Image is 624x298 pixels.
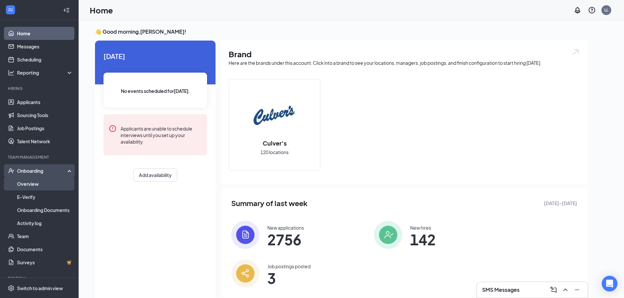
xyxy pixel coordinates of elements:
[17,285,63,291] div: Switch to admin view
[604,7,608,13] div: LL
[561,286,569,294] svg: ChevronUp
[17,27,73,40] a: Home
[548,285,559,295] button: ComposeMessage
[17,243,73,256] a: Documents
[17,203,73,217] a: Onboarding Documents
[573,286,581,294] svg: Minimize
[267,224,304,231] div: New applications
[17,122,73,135] a: Job Postings
[588,6,596,14] svg: QuestionInfo
[63,7,70,13] svg: Collapse
[550,286,558,294] svg: ComposeMessage
[7,7,14,13] svg: WorkstreamLogo
[17,109,73,122] a: Sourcing Tools
[8,69,14,76] svg: Analysis
[410,234,436,245] span: 142
[17,256,73,269] a: SurveysCrown
[121,125,202,145] div: Applicants are unable to schedule interviews until you set up your availability.
[17,190,73,203] a: E-Verify
[260,149,289,156] span: 120 locations
[95,28,588,35] h3: 👋 Good morning, [PERSON_NAME] !
[267,234,304,245] span: 2756
[267,263,311,270] div: Job postings posted
[8,86,72,91] div: Hiring
[104,51,207,61] span: [DATE]
[17,230,73,243] a: Team
[256,139,293,147] h2: Culver's
[267,272,311,284] span: 3
[482,286,520,293] h3: SMS Messages
[229,60,580,66] div: Here are the brands under this account. Click into a brand to see your locations, managers, job p...
[602,276,617,291] div: Open Intercom Messenger
[374,221,402,249] img: icon
[109,125,117,132] svg: Error
[574,6,581,14] svg: Notifications
[571,48,580,56] img: open.6027fd2a22e1237b5b06.svg
[17,69,73,76] div: Reporting
[231,198,308,209] span: Summary of last week
[229,48,580,60] h1: Brand
[410,224,436,231] div: New hires
[133,168,177,182] button: Add availability
[17,177,73,190] a: Overview
[17,40,73,53] a: Messages
[17,167,67,174] div: Onboarding
[121,87,190,95] span: No events scheduled for [DATE] .
[544,200,577,207] span: [DATE] - [DATE]
[231,259,259,288] img: icon
[8,167,14,174] svg: UserCheck
[17,96,73,109] a: Applicants
[8,275,72,281] div: Payroll
[254,95,295,136] img: Culver's
[560,285,571,295] button: ChevronUp
[17,135,73,148] a: Talent Network
[231,221,259,249] img: icon
[572,285,582,295] button: Minimize
[17,53,73,66] a: Scheduling
[8,154,72,160] div: Team Management
[8,285,14,291] svg: Settings
[90,5,113,16] h1: Home
[17,217,73,230] a: Activity log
